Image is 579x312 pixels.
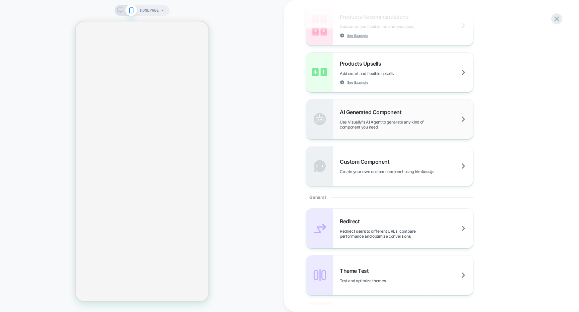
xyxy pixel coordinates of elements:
[340,109,405,115] span: AI Generated Component
[340,218,363,225] span: Redirect
[340,278,419,283] span: Test and optimize themes
[340,24,448,29] span: Add smart and flexible recommendations
[140,5,159,16] span: HOMEPAGE
[340,13,412,20] span: Products Recommendations
[340,158,393,165] span: Custom Component
[347,80,368,85] span: See Example
[340,267,372,274] span: Theme Test
[340,60,384,67] span: Products Upsells
[340,169,467,174] span: Create your own custom componet using html/css/js
[340,71,427,76] span: Add smart and flexible upsells
[306,186,473,208] div: General
[340,120,473,130] span: Use Visually's AI Agent to generate any kind of component you need
[340,229,473,239] span: Redirect users to different URLs, compare performance and optimize conversions
[347,33,368,38] span: See Example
